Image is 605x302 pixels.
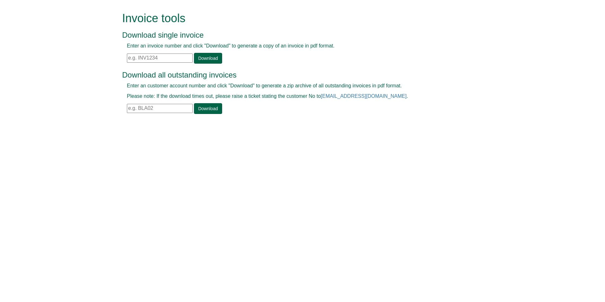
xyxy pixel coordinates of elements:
a: Download [194,53,222,64]
h1: Invoice tools [122,12,469,25]
p: Enter an customer account number and click "Download" to generate a zip archive of all outstandin... [127,82,464,90]
a: Download [194,103,222,114]
a: [EMAIL_ADDRESS][DOMAIN_NAME] [321,93,407,99]
h3: Download single invoice [122,31,469,39]
h3: Download all outstanding invoices [122,71,469,79]
p: Please note: If the download times out, please raise a ticket stating the customer No to . [127,93,464,100]
p: Enter an invoice number and click "Download" to generate a copy of an invoice in pdf format. [127,42,464,50]
input: e.g. BLA02 [127,104,193,113]
input: e.g. INV1234 [127,53,193,63]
